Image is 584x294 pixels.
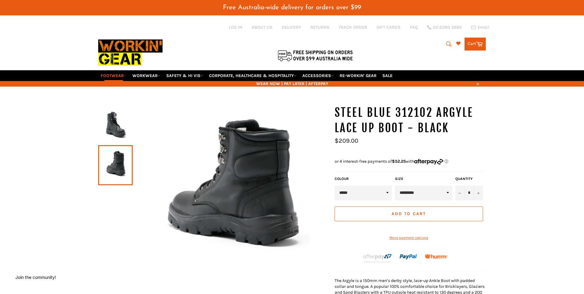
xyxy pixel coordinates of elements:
button: Reduce item quantity by one [455,186,465,200]
a: RE-WORKIN' GEAR [337,70,379,81]
img: STEEL BLUE 312102 ARGYLE LACE UP BOOT - BLACK - Workin' Gear [101,108,130,142]
a: TRACK ORDER [339,24,367,30]
button: Increase item quantity by one [474,186,483,200]
span: Free Australia-wide delivery for orders over $99 [223,4,361,11]
a: GIFT CARDS [377,24,401,30]
a: ACCESSORIES [300,70,336,81]
img: Workin Gear leaders in Workwear, Safety Boots, PPE, Uniforms. Australia's No.1 in Workwear [98,35,163,70]
a: CORPORATE, HEALTHCARE & HOSPITALITY [207,70,299,81]
h1: STEEL BLUE 312102 ARGYLE LACE UP BOOT - BLACK [335,105,486,136]
a: SAFETY & HI VIS [164,70,206,81]
img: Afterpay-Logo-on-dark-bg_large.png [362,253,393,263]
a: Cart [465,38,486,51]
label: COLOUR [335,176,392,182]
a: 02 6280 5885 [427,25,462,30]
label: Quantity [455,176,483,182]
a: More payment options [335,235,483,240]
button: Add to Cart [335,206,483,221]
a: FAQ [410,24,418,30]
img: paypal.png [400,248,418,266]
a: DELIVERY [282,24,301,30]
span: WEAR NOW | PAY LATER | AFTERPAY [98,81,486,87]
a: FOOTWEAR [98,70,129,81]
a: Email [471,25,489,30]
a: WORKWEAR [130,70,163,81]
span: $209.00 [335,137,358,144]
span: Email [477,25,489,30]
img: Humm_core_logo_RGB-01_300x60px_small_195d8312-4386-4de7-b182-0ef9b6303a37.png [425,254,448,259]
a: RETURNS [310,24,329,30]
span: Add to Cart [392,211,426,216]
label: Size [395,176,452,182]
span: 02 6280 5885 [433,25,462,30]
button: Join the community! [15,275,56,280]
a: ABOUT US [252,24,272,30]
a: Log in [229,25,242,30]
img: STEEL BLUE 312102 ARGYLE LACE UP BOOT - BLACK - Workin' Gear [133,105,328,277]
img: Flat $9.95 shipping Australia wide [277,49,354,62]
a: SALE [380,70,395,81]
